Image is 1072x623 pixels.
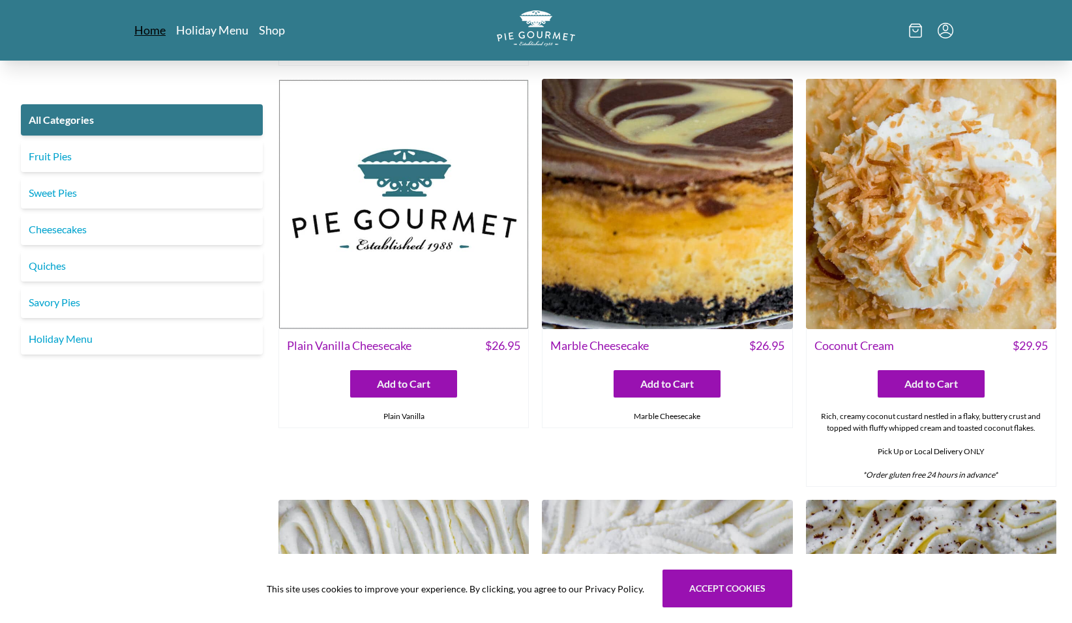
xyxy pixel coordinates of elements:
[485,337,520,355] span: $ 26.95
[176,22,248,38] a: Holiday Menu
[497,10,575,50] a: Logo
[259,22,285,38] a: Shop
[749,337,784,355] span: $ 26.95
[21,141,263,172] a: Fruit Pies
[542,79,792,329] img: Marble Cheesecake
[21,104,263,136] a: All Categories
[904,376,958,392] span: Add to Cart
[543,405,792,427] div: Marble Cheesecake
[21,214,263,245] a: Cheesecakes
[640,376,694,392] span: Add to Cart
[938,23,953,38] button: Menu
[21,323,263,355] a: Holiday Menu
[350,370,457,398] button: Add to Cart
[807,405,1056,486] div: Rich, creamy coconut custard nestled in a flaky, buttery crust and topped with fluffy whipped cre...
[267,582,644,596] span: This site uses cookies to improve your experience. By clicking, you agree to our Privacy Policy.
[497,10,575,46] img: logo
[863,470,998,480] em: *Order gluten free 24 hours in advance*
[614,370,721,398] button: Add to Cart
[287,337,411,355] span: Plain Vanilla Cheesecake
[663,570,792,607] button: Accept cookies
[1013,337,1048,355] span: $ 29.95
[550,337,649,355] span: Marble Cheesecake
[806,79,1056,329] img: Coconut Cream
[21,177,263,209] a: Sweet Pies
[377,376,430,392] span: Add to Cart
[279,405,528,427] div: Plain Vanilla
[814,337,894,355] span: Coconut Cream
[21,250,263,282] a: Quiches
[21,287,263,318] a: Savory Pies
[878,370,985,398] button: Add to Cart
[134,22,166,38] a: Home
[278,79,529,329] img: Plain Vanilla Cheesecake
